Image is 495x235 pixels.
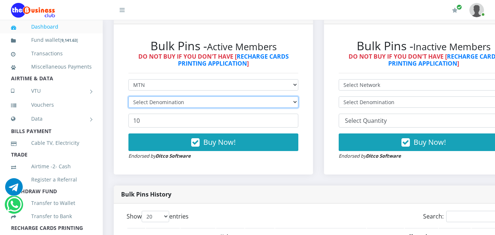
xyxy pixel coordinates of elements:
[203,137,236,147] span: Buy Now!
[413,40,491,53] small: Inactive Members
[11,208,92,225] a: Transfer to Bank
[366,153,401,159] strong: Ditco Software
[456,4,462,10] span: Renew/Upgrade Subscription
[11,96,92,113] a: Vouchers
[142,211,169,222] select: Showentries
[5,184,23,196] a: Chat for support
[138,52,289,67] strong: DO NOT BUY IF YOU DON'T HAVE [ ]
[11,82,92,100] a: VTU
[11,195,92,212] a: Transfer to Wallet
[11,135,92,151] a: Cable TV, Electricity
[11,3,55,18] img: Logo
[469,3,484,17] img: User
[60,37,78,43] small: [ ]
[11,18,92,35] a: Dashboard
[11,158,92,175] a: Airtime -2- Cash
[61,37,77,43] b: 9,141.63
[121,190,171,198] strong: Bulk Pins History
[7,201,22,213] a: Chat for support
[452,7,458,13] i: Renew/Upgrade Subscription
[128,133,298,151] button: Buy Now!
[339,153,401,159] small: Endorsed by
[127,211,189,222] label: Show entries
[128,39,298,53] h2: Bulk Pins -
[128,153,191,159] small: Endorsed by
[178,52,289,67] a: RECHARGE CARDS PRINTING APPLICATION
[11,110,92,128] a: Data
[156,153,191,159] strong: Ditco Software
[414,137,446,147] span: Buy Now!
[128,114,298,128] input: Enter Quantity
[11,171,92,188] a: Register a Referral
[11,58,92,75] a: Miscellaneous Payments
[11,45,92,62] a: Transactions
[11,32,92,49] a: Fund wallet[9,141.63]
[207,40,277,53] small: Active Members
